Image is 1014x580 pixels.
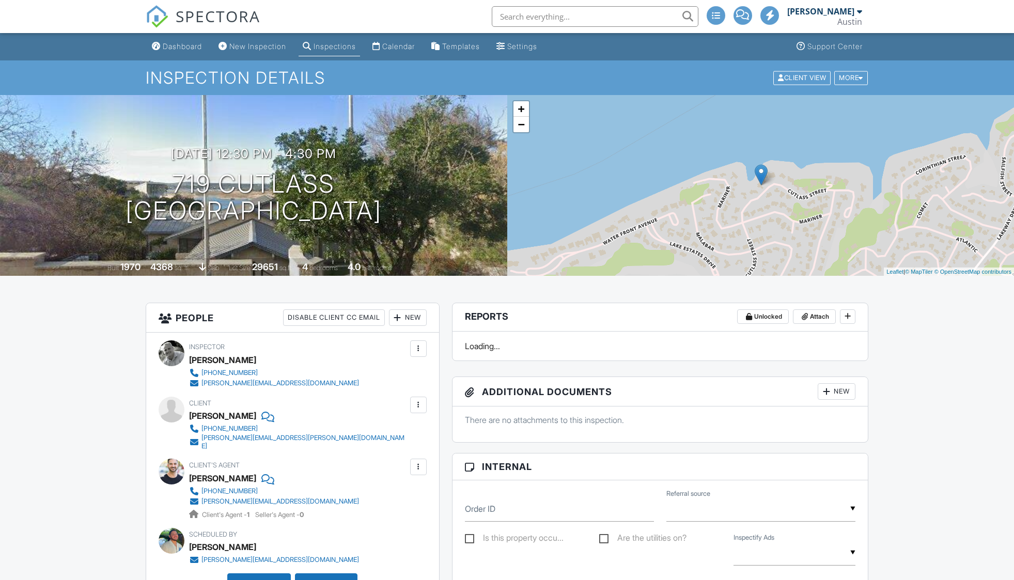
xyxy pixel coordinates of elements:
label: Are the utilities on? [599,533,687,546]
a: [PERSON_NAME][EMAIL_ADDRESS][DOMAIN_NAME] [189,555,359,565]
a: [PERSON_NAME][EMAIL_ADDRESS][DOMAIN_NAME] [189,378,359,388]
div: [PERSON_NAME] [189,408,256,424]
h3: Additional Documents [453,377,868,406]
label: Inspectify Ads [734,533,774,542]
div: Support Center [807,42,863,51]
div: [PERSON_NAME][EMAIL_ADDRESS][PERSON_NAME][DOMAIN_NAME] [201,434,408,450]
div: New Inspection [229,42,286,51]
span: SPECTORA [176,5,260,27]
a: Zoom in [513,101,529,117]
a: [PERSON_NAME][EMAIL_ADDRESS][PERSON_NAME][DOMAIN_NAME] [189,434,408,450]
div: 4368 [150,261,173,272]
span: Lot Size [229,264,251,272]
div: [PHONE_NUMBER] [201,369,258,377]
a: © OpenStreetMap contributors [934,269,1011,275]
a: [PERSON_NAME][EMAIL_ADDRESS][DOMAIN_NAME] [189,496,359,507]
a: Client View [772,73,833,81]
a: © MapTiler [905,269,933,275]
div: New [818,383,855,400]
a: SPECTORA [146,14,260,36]
div: More [834,71,868,85]
div: [PERSON_NAME][EMAIL_ADDRESS][DOMAIN_NAME] [201,379,359,387]
span: Client [189,399,211,407]
h3: [DATE] 12:30 pm - 4:30 pm [171,147,336,161]
div: [PHONE_NUMBER] [201,487,258,495]
div: Client View [773,71,831,85]
div: 4.0 [348,261,361,272]
a: Support Center [792,37,867,56]
strong: 1 [247,511,249,519]
span: bedrooms [309,264,338,272]
p: There are no attachments to this inspection. [465,414,856,426]
div: | [884,268,1014,276]
input: Search everything... [492,6,698,27]
a: New Inspection [214,37,290,56]
div: [PERSON_NAME] [189,352,256,368]
div: [PHONE_NUMBER] [201,425,258,433]
span: slab [208,264,219,272]
div: [PERSON_NAME][EMAIL_ADDRESS][DOMAIN_NAME] [201,497,359,506]
span: sq. ft. [175,264,189,272]
div: Disable Client CC Email [283,309,385,326]
span: Built [107,264,119,272]
a: Leaflet [886,269,903,275]
div: 4 [302,261,308,272]
div: [PERSON_NAME][EMAIL_ADDRESS][DOMAIN_NAME] [201,556,359,564]
span: Scheduled By [189,530,237,538]
a: Dashboard [148,37,206,56]
div: New [389,309,427,326]
a: Templates [427,37,484,56]
strong: 0 [300,511,304,519]
span: bathrooms [362,264,392,272]
div: Calendar [382,42,415,51]
div: Dashboard [163,42,202,51]
div: Austin [837,17,862,27]
div: 1970 [120,261,141,272]
a: [PHONE_NUMBER] [189,368,359,378]
span: Seller's Agent - [255,511,304,519]
div: [PERSON_NAME] [787,6,854,17]
a: [PHONE_NUMBER] [189,486,359,496]
span: Client's Agent - [202,511,251,519]
h3: People [146,303,439,333]
a: Inspections [299,37,360,56]
a: [PHONE_NUMBER] [189,424,408,434]
div: [PERSON_NAME] [189,471,256,486]
div: Inspections [314,42,356,51]
div: 29651 [252,261,278,272]
span: sq.ft. [279,264,292,272]
a: Calendar [368,37,419,56]
a: Zoom out [513,117,529,132]
a: Settings [492,37,541,56]
div: Settings [507,42,537,51]
img: The Best Home Inspection Software - Spectora [146,5,168,28]
label: Is this property occupied? [465,533,564,546]
label: Order ID [465,503,495,514]
div: Templates [442,42,480,51]
label: Referral source [666,489,710,498]
h1: 719 Cutlass [GEOGRAPHIC_DATA] [126,170,382,225]
h3: Internal [453,453,868,480]
div: [PERSON_NAME] [189,539,256,555]
span: Client's Agent [189,461,240,469]
span: Inspector [189,343,225,351]
h1: Inspection Details [146,69,869,87]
